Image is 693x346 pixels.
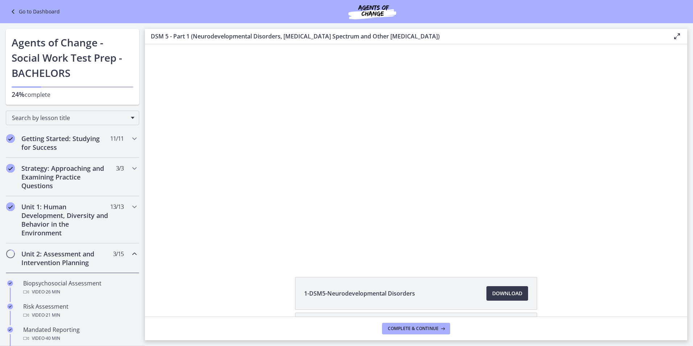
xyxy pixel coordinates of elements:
[45,288,60,296] span: · 26 min
[23,334,136,343] div: Video
[7,327,13,333] i: Completed
[21,164,110,190] h2: Strategy: Approaching and Examining Practice Questions
[486,286,528,301] a: Download
[12,114,127,122] span: Search by lesson title
[12,35,133,81] h1: Agents of Change - Social Work Test Prep - BACHELORS
[45,334,60,343] span: · 40 min
[492,289,522,298] span: Download
[6,134,15,143] i: Completed
[23,325,136,343] div: Mandated Reporting
[6,111,139,125] div: Search by lesson title
[23,311,136,320] div: Video
[23,279,136,296] div: Biopsychosocial Assessment
[110,202,124,211] span: 13 / 13
[151,32,661,41] h3: DSM 5 - Part 1 (Neurodevelopmental Disorders, [MEDICAL_DATA] Spectrum and Other [MEDICAL_DATA])
[329,3,416,20] img: Agents of Change Social Work Test Prep
[7,280,13,286] i: Completed
[110,134,124,143] span: 11 / 11
[23,288,136,296] div: Video
[21,202,110,237] h2: Unit 1: Human Development, Diversity and Behavior in the Environment
[116,164,124,173] span: 3 / 3
[21,250,110,267] h2: Unit 2: Assessment and Intervention Planning
[6,202,15,211] i: Completed
[388,326,439,331] span: Complete & continue
[382,323,450,334] button: Complete & continue
[12,90,133,99] p: complete
[45,311,60,320] span: · 21 min
[7,304,13,309] i: Completed
[23,302,136,320] div: Risk Assessment
[9,7,60,16] a: Go to Dashboard
[12,90,25,99] span: 24%
[304,289,415,298] span: 1-DSM5-Neurodevelopmental Disorders
[145,44,687,260] iframe: Video Lesson
[6,164,15,173] i: Completed
[21,134,110,152] h2: Getting Started: Studying for Success
[113,250,124,258] span: 3 / 15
